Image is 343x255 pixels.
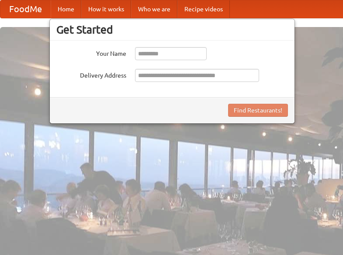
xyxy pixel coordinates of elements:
[56,23,288,36] h3: Get Started
[51,0,81,18] a: Home
[131,0,177,18] a: Who we are
[0,0,51,18] a: FoodMe
[81,0,131,18] a: How it works
[56,47,126,58] label: Your Name
[56,69,126,80] label: Delivery Address
[177,0,230,18] a: Recipe videos
[228,104,288,117] button: Find Restaurants!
